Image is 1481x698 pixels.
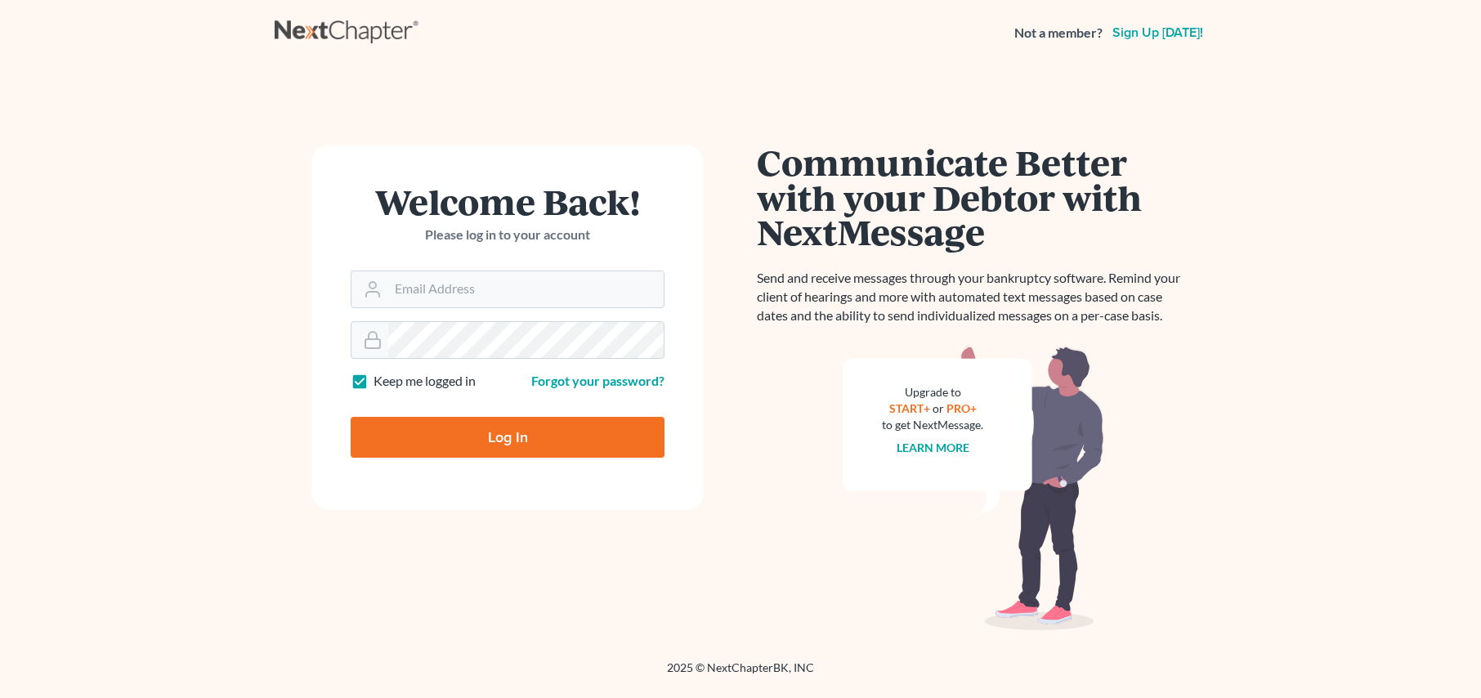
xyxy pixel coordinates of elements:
span: or [933,401,944,415]
div: Upgrade to [882,384,983,400]
h1: Communicate Better with your Debtor with NextMessage [757,145,1190,249]
a: Forgot your password? [531,373,664,388]
div: to get NextMessage. [882,417,983,433]
input: Log In [351,417,664,458]
h1: Welcome Back! [351,184,664,219]
a: PRO+ [946,401,977,415]
a: Sign up [DATE]! [1109,26,1206,39]
a: START+ [889,401,930,415]
div: 2025 © NextChapterBK, INC [275,660,1206,689]
img: nextmessage_bg-59042aed3d76b12b5cd301f8e5b87938c9018125f34e5fa2b7a6b67550977c72.svg [843,345,1104,631]
strong: Not a member? [1014,24,1103,43]
p: Please log in to your account [351,226,664,244]
input: Email Address [388,271,664,307]
p: Send and receive messages through your bankruptcy software. Remind your client of hearings and mo... [757,269,1190,325]
a: Learn more [897,441,969,454]
label: Keep me logged in [374,372,476,391]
